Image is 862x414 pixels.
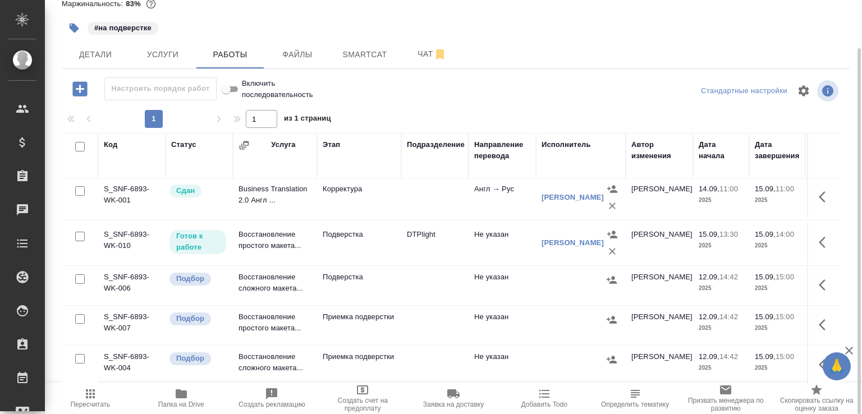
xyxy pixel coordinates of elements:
p: 15:00 [776,352,794,361]
button: Сгруппировать [239,140,250,151]
td: Восстановление простого макета... [233,223,317,263]
div: Менеджер проверил работу исполнителя, передает ее на следующий этап [168,183,227,199]
span: Работы [203,48,257,62]
td: [PERSON_NAME] [626,266,693,305]
div: Услуга [271,139,295,150]
p: 2025 [755,195,800,206]
td: [PERSON_NAME] [626,178,693,217]
div: Код [104,139,117,150]
p: 15.09, [755,352,776,361]
td: Восстановление сложного макета... [233,266,317,305]
button: Добавить Todo [499,383,590,414]
button: Заявка на доставку [408,383,499,414]
td: S_SNF-6893-WK-010 [98,223,166,263]
td: Business Translation 2.0 Англ ... [233,178,317,217]
p: 2025 [755,283,800,294]
span: Посмотреть информацию [817,80,841,102]
td: Не указан [469,346,536,385]
p: 12.09, [699,352,719,361]
p: Приемка подверстки [323,351,396,362]
span: Включить последовательность [242,78,313,100]
p: 15.09, [699,230,719,238]
td: Не указан [469,223,536,263]
p: Подверстка [323,272,396,283]
p: 2025 [699,240,744,251]
button: Здесь прячутся важные кнопки [812,229,839,256]
span: на подверстке [86,22,159,32]
td: [PERSON_NAME] [626,346,693,385]
div: Можно подбирать исполнителей [168,351,227,366]
p: 15.09, [755,312,776,321]
p: 2025 [755,323,800,334]
div: Исполнитель может приступить к работе [168,229,227,255]
button: 🙏 [823,352,851,380]
span: Призвать менеджера по развитию [687,397,764,412]
span: Папка на Drive [158,401,204,408]
p: 15:00 [776,312,794,321]
button: Пересчитать [45,383,136,414]
p: Подбор [176,273,204,284]
td: DTPlight [401,223,469,263]
span: Создать рекламацию [239,401,305,408]
button: Добавить тэг [62,16,86,40]
p: Подбор [176,353,204,364]
p: Сдан [176,185,195,196]
button: Добавить работу [65,77,95,100]
p: 14.09, [699,185,719,193]
button: Назначить [603,272,620,288]
span: Заявка на доставку [423,401,484,408]
button: Здесь прячутся важные кнопки [812,183,839,210]
span: Добавить Todo [521,401,567,408]
p: Корректура [323,183,396,195]
td: S_SNF-6893-WK-001 [98,178,166,217]
span: Скопировать ссылку на оценку заказа [778,397,855,412]
span: Пересчитать [70,401,110,408]
td: [PERSON_NAME] [626,223,693,263]
button: Призвать менеджера по развитию [680,383,771,414]
p: Подбор [176,313,204,324]
div: split button [698,82,790,100]
td: Восстановление простого макета... [233,306,317,345]
td: S_SNF-6893-WK-006 [98,266,166,305]
span: Услуги [136,48,190,62]
td: Не указан [469,266,536,305]
button: Создать рекламацию [227,383,318,414]
div: Дата завершения [755,139,800,162]
button: Назначить [603,351,620,368]
div: Дата начала [699,139,744,162]
p: 14:42 [719,312,738,321]
div: Направление перевода [474,139,530,162]
span: Создать счет на предоплату [324,397,401,412]
button: Папка на Drive [136,383,227,414]
p: 15.09, [755,230,776,238]
p: 12.09, [699,312,719,321]
span: Детали [68,48,122,62]
div: Подразделение [407,139,465,150]
p: 14:00 [776,230,794,238]
td: [PERSON_NAME] [626,306,693,345]
td: S_SNF-6893-WK-007 [98,306,166,345]
a: [PERSON_NAME] [542,193,604,201]
td: S_SNF-6893-WK-004 [98,346,166,385]
p: 15.09, [755,185,776,193]
span: Чат [405,47,459,61]
p: 15.09, [755,273,776,281]
p: 14:42 [719,273,738,281]
svg: Отписаться [433,48,447,61]
p: 2025 [755,362,800,374]
p: 15:00 [776,273,794,281]
p: Подверстка [323,229,396,240]
span: Smartcat [338,48,392,62]
span: Определить тематику [601,401,669,408]
button: Здесь прячутся важные кнопки [812,311,839,338]
p: 14:42 [719,352,738,361]
a: [PERSON_NAME] [542,238,604,247]
p: 2025 [699,323,744,334]
button: Скопировать ссылку на оценку заказа [771,383,862,414]
div: Можно подбирать исполнителей [168,311,227,326]
div: Этап [323,139,340,150]
p: Готов к работе [176,231,219,253]
p: 2025 [699,362,744,374]
div: Статус [171,139,196,150]
td: Англ → Рус [469,178,536,217]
